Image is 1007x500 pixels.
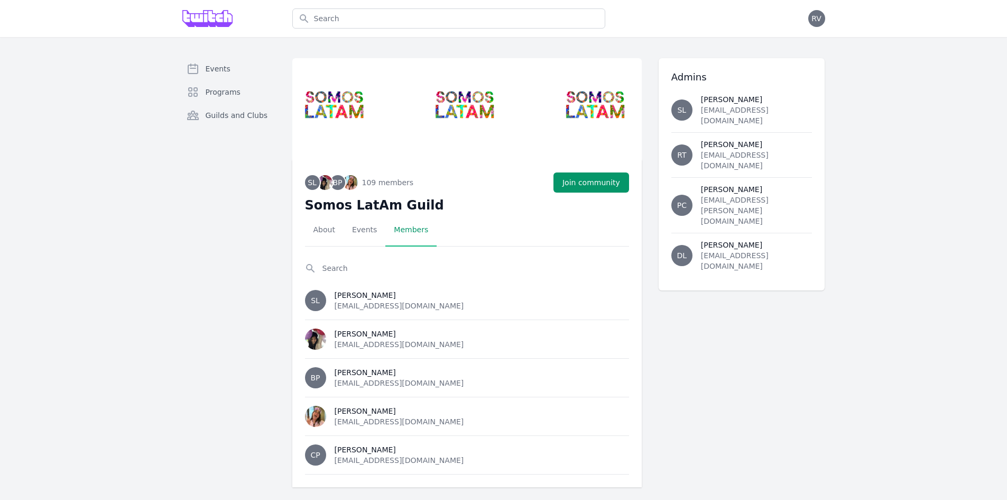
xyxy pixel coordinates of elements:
span: SL [308,179,317,186]
div: [EMAIL_ADDRESS][DOMAIN_NAME] [335,301,464,311]
div: [PERSON_NAME] [701,240,812,250]
div: [PERSON_NAME] [701,184,812,195]
div: [EMAIL_ADDRESS][DOMAIN_NAME] [335,455,464,466]
span: BP [332,179,342,186]
span: 109 members [362,177,414,188]
div: [PERSON_NAME] [335,444,464,455]
span: DL [677,252,687,259]
div: [EMAIL_ADDRESS][PERSON_NAME][DOMAIN_NAME] [701,195,812,226]
input: Search [305,259,629,277]
div: [PERSON_NAME] [335,329,464,339]
span: RV [811,15,821,22]
div: [PERSON_NAME] [701,139,812,150]
span: RT [677,151,686,159]
span: CP [310,451,320,459]
div: [EMAIL_ADDRESS][DOMAIN_NAME] [335,339,464,350]
div: [PERSON_NAME] [335,406,464,416]
div: [EMAIL_ADDRESS][DOMAIN_NAME] [701,105,812,126]
a: Members [385,214,437,247]
a: Events [344,214,385,247]
button: RV [808,10,825,27]
a: About [305,214,344,247]
div: [EMAIL_ADDRESS][DOMAIN_NAME] [701,150,812,171]
img: Grove [182,10,233,27]
div: [PERSON_NAME] [335,367,464,378]
div: [PERSON_NAME] [335,290,464,301]
span: BP [310,374,320,381]
span: Events [206,63,230,74]
div: [EMAIL_ADDRESS][DOMAIN_NAME] [335,378,464,388]
a: Guilds and Clubs [182,105,275,126]
a: Events [182,58,275,79]
span: SL [311,297,320,304]
h3: Admins [671,71,812,84]
div: [EMAIL_ADDRESS][DOMAIN_NAME] [335,416,464,427]
span: SL [677,106,686,114]
div: [PERSON_NAME] [701,94,812,105]
a: Programs [182,81,275,103]
span: Guilds and Clubs [206,110,268,121]
nav: Sidebar [182,58,275,143]
div: [EMAIL_ADDRESS][DOMAIN_NAME] [701,250,812,271]
button: Join community [553,172,629,193]
h2: Somos LatAm Guild [305,197,629,214]
span: PC [677,202,687,209]
input: Search [292,8,605,29]
span: Programs [206,87,241,97]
